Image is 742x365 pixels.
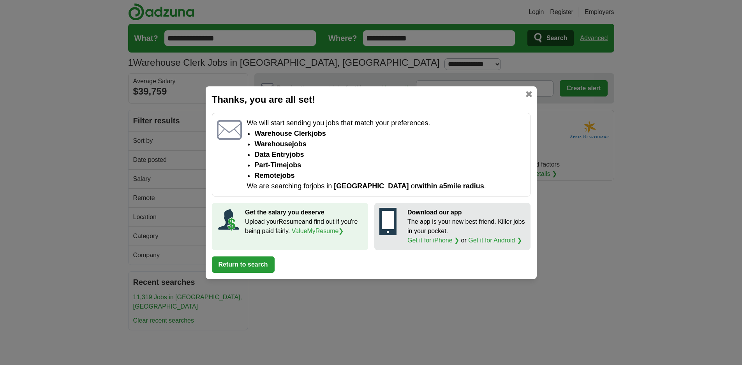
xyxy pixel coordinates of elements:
[468,237,522,244] a: Get it for Android ❯
[417,182,484,190] span: within a 5 mile radius
[407,237,459,244] a: Get it for iPhone ❯
[254,170,525,181] li: Remote jobs
[407,217,525,245] p: The app is your new best friend. Killer jobs in your pocket. or
[254,149,525,160] li: Data Entry jobs
[212,93,531,107] h2: Thanks, you are all set!
[247,181,525,191] p: We are searching for jobs in or .
[334,182,409,190] span: [GEOGRAPHIC_DATA]
[254,128,525,139] li: Warehouse Clerk jobs
[254,160,525,170] li: Part-time jobs
[292,228,344,234] a: ValueMyResume❯
[407,208,525,217] p: Download our app
[247,118,525,128] p: We will start sending you jobs that match your preferences.
[212,256,275,273] button: Return to search
[245,217,363,236] p: Upload your Resume and find out if you're being paid fairly.
[245,208,363,217] p: Get the salary you deserve
[254,139,525,149] li: Warehouse jobs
